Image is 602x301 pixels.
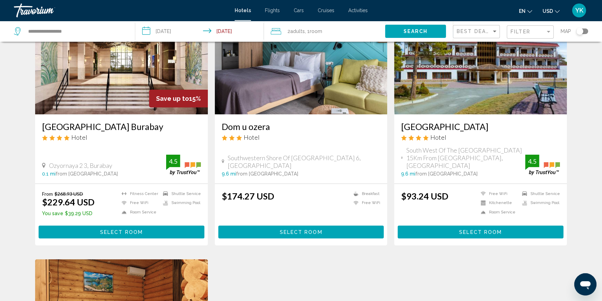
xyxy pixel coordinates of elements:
a: Select Room [39,227,204,235]
span: Hotel [71,133,87,141]
div: 4.5 [166,157,180,165]
a: Travorium [14,3,228,17]
span: from [GEOGRAPHIC_DATA] [56,171,118,177]
a: Flights [265,8,280,13]
span: Hotel [430,133,446,141]
button: Select Room [39,226,204,238]
li: Shuttle Service [160,191,201,197]
span: You save [42,211,63,216]
ins: $229.64 USD [42,197,95,207]
li: Swimming Pool [519,200,560,206]
button: Search [385,25,446,38]
button: Select Room [218,226,384,238]
span: Select Room [459,229,502,235]
img: Hotel image [215,3,388,114]
span: Ozyornaya 2 3, Burabay [49,162,112,169]
span: Adults [290,29,305,34]
li: Free WiFi [350,200,380,206]
li: Kitchenette [477,200,519,206]
li: Free WiFi [118,200,160,206]
button: Filter [507,25,554,39]
img: Hotel image [394,3,567,114]
ins: $174.27 USD [222,191,274,201]
span: 9.6 mi [222,171,236,177]
a: Select Room [398,227,563,235]
span: Select Room [100,229,143,235]
span: From [42,191,53,197]
span: Filter [511,29,530,34]
span: Room [310,29,322,34]
span: from [GEOGRAPHIC_DATA] [415,171,478,177]
span: Southwestern Shore Of [GEOGRAPHIC_DATA] 6, [GEOGRAPHIC_DATA] [228,154,380,169]
li: Room Service [477,209,519,215]
div: 3 star Hotel [222,133,381,141]
a: Hotels [235,8,251,13]
div: 4 star Hotel [401,133,560,141]
button: Select Room [398,226,563,238]
mat-select: Sort by [457,29,498,35]
li: Fitness Center [118,191,160,197]
span: from [GEOGRAPHIC_DATA] [236,171,298,177]
a: Cruises [318,8,334,13]
button: User Menu [570,3,588,18]
span: , 1 [305,26,322,36]
img: Hotel image [35,3,208,114]
img: trustyou-badge.svg [525,155,560,175]
ins: $93.24 USD [401,191,448,201]
iframe: Кнопка запуска окна обмена сообщениями [574,273,596,295]
img: trustyou-badge.svg [166,155,201,175]
p: $39.29 USD [42,211,95,216]
div: 15% [149,90,208,107]
span: Select Room [279,229,322,235]
li: Room Service [118,209,160,215]
a: Cars [294,8,304,13]
button: Travelers: 2 adults, 0 children [264,21,385,42]
span: en [519,8,526,14]
span: 2 [287,26,305,36]
a: [GEOGRAPHIC_DATA] Burabay [42,121,201,132]
span: 0.1 mi [42,171,56,177]
a: Dom u ozera [222,121,381,132]
button: Change language [519,6,532,16]
li: Swimming Pool [160,200,201,206]
span: Best Deals [457,29,493,34]
li: Free WiFi [477,191,519,197]
div: 4 star Hotel [42,133,201,141]
span: South West Of The [GEOGRAPHIC_DATA] 15Km From [GEOGRAPHIC_DATA], [GEOGRAPHIC_DATA] [406,146,525,169]
li: Shuttle Service [519,191,560,197]
span: Save up to [156,95,189,102]
button: Change currency [543,6,560,16]
div: 4.5 [525,157,539,165]
a: Activities [348,8,368,13]
button: Check-in date: Sep 12, 2025 Check-out date: Sep 13, 2025 [135,21,263,42]
span: Map [561,26,571,36]
a: [GEOGRAPHIC_DATA] [401,121,560,132]
li: Breakfast [350,191,380,197]
a: Select Room [218,227,384,235]
span: YK [575,7,583,14]
span: Hotel [244,133,260,141]
span: Search [404,29,428,34]
span: USD [543,8,553,14]
span: 9.6 mi [401,171,415,177]
button: Toggle map [571,28,588,34]
del: $268.93 USD [55,191,83,197]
